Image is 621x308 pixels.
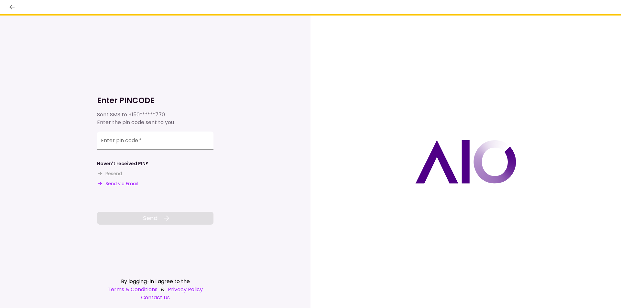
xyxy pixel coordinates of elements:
div: & [97,285,213,293]
button: Resend [97,170,122,177]
a: Privacy Policy [168,285,203,293]
button: back [6,2,17,13]
div: By logging-in I agree to the [97,277,213,285]
h1: Enter PINCODE [97,95,213,106]
button: Send via Email [97,180,138,187]
div: Sent SMS to Enter the pin code sent to you [97,111,213,126]
button: Send [97,212,213,225]
div: Haven't received PIN? [97,160,148,167]
img: AIO logo [415,140,516,184]
span: Send [143,214,158,222]
a: Terms & Conditions [108,285,158,293]
a: Contact Us [97,293,213,302]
